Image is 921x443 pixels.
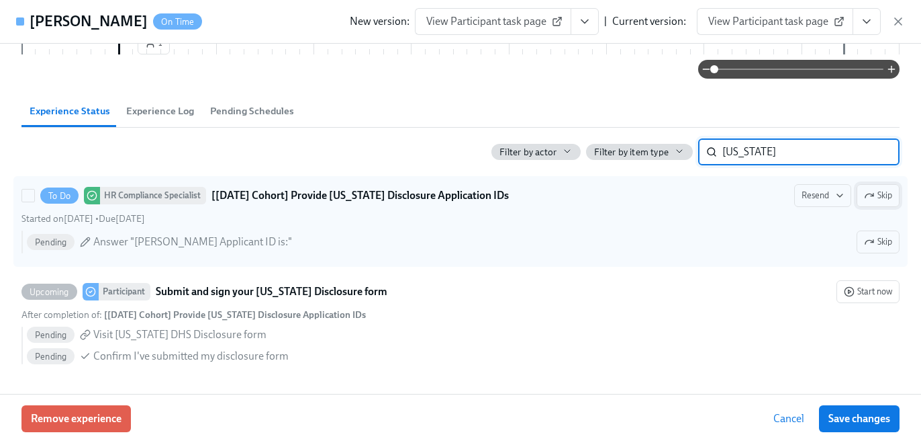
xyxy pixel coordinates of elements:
[30,11,148,32] h4: [PERSON_NAME]
[93,349,289,364] span: Confirm I've submitted my disclosure form
[571,8,599,35] button: View task page
[21,309,366,321] div: After completion of :
[604,14,607,29] div: |
[30,104,110,119] span: Experience Status
[153,17,202,27] span: On Time
[27,330,75,340] span: Pending
[853,8,881,35] button: View task page
[210,104,294,119] span: Pending Schedules
[764,405,814,432] button: Cancel
[857,231,900,253] button: To DoHR Compliance Specialist[[DATE] Cohort] Provide [US_STATE] Disclosure Application IDsResendS...
[857,184,900,207] button: To DoHR Compliance Specialist[[DATE] Cohort] Provide [US_STATE] Disclosure Application IDsResendS...
[100,187,206,204] div: HR Compliance Specialist
[27,237,75,247] span: Pending
[156,284,387,300] strong: Submit and sign your [US_STATE] Disclosure form
[864,235,892,249] span: Skip
[491,144,581,160] button: Filter by actor
[415,8,571,35] a: View Participant task page
[27,352,75,362] span: Pending
[426,15,560,28] span: View Participant task page
[99,283,150,300] div: Participant
[708,15,842,28] span: View Participant task page
[211,188,509,204] strong: [[DATE] Cohort] Provide [US_STATE] Disclosure Application IDs
[21,212,145,225] div: •
[612,14,686,29] div: Current version:
[802,189,844,202] span: Resend
[794,184,851,207] button: To DoHR Compliance Specialist[[DATE] Cohort] Provide [US_STATE] Disclosure Application IDsSkipSta...
[819,405,900,432] button: Save changes
[864,189,892,202] span: Skip
[21,287,77,297] span: Upcoming
[99,213,145,225] span: Thursday, October 16th 2025, 9:00 am
[93,235,292,249] span: Answer "[PERSON_NAME] Applicant ID is:"
[836,280,900,303] button: UpcomingParticipantSubmit and sign your [US_STATE] Disclosure formAfter completion of: [[DATE] Co...
[773,412,804,426] span: Cancel
[40,191,79,201] span: To Do
[350,14,409,29] div: New version:
[697,8,853,35] a: View Participant task page
[126,104,194,119] span: Experience Log
[499,146,556,159] span: Filter by actor
[21,213,93,225] span: Wednesday, October 15th 2025, 9:01 am
[93,327,266,342] span: Visit [US_STATE] DHS Disclosure form
[21,405,131,432] button: Remove experience
[828,412,890,426] span: Save changes
[104,309,366,321] strong: [[DATE] Cohort] Provide [US_STATE] Disclosure Application IDs
[31,412,122,426] span: Remove experience
[844,285,892,298] span: Start now
[586,144,693,160] button: Filter by item type
[594,146,669,159] span: Filter by item type
[722,138,900,165] input: Search by title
